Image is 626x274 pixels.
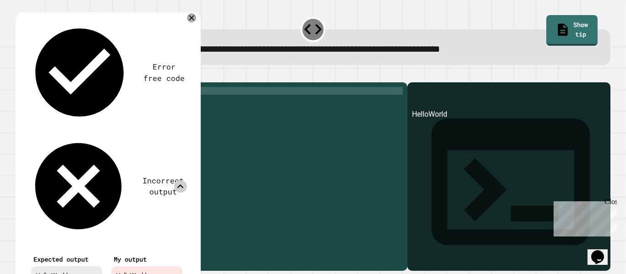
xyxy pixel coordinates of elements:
[546,15,598,46] a: Show tip
[550,198,617,236] iframe: chat widget
[33,254,100,264] div: Expected output
[412,109,606,271] div: HelloWorld
[142,61,187,84] div: Error free code
[139,175,187,198] div: Incorrect output
[114,254,180,264] div: My output
[588,237,617,265] iframe: chat widget
[4,4,63,58] div: Chat with us now!Close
